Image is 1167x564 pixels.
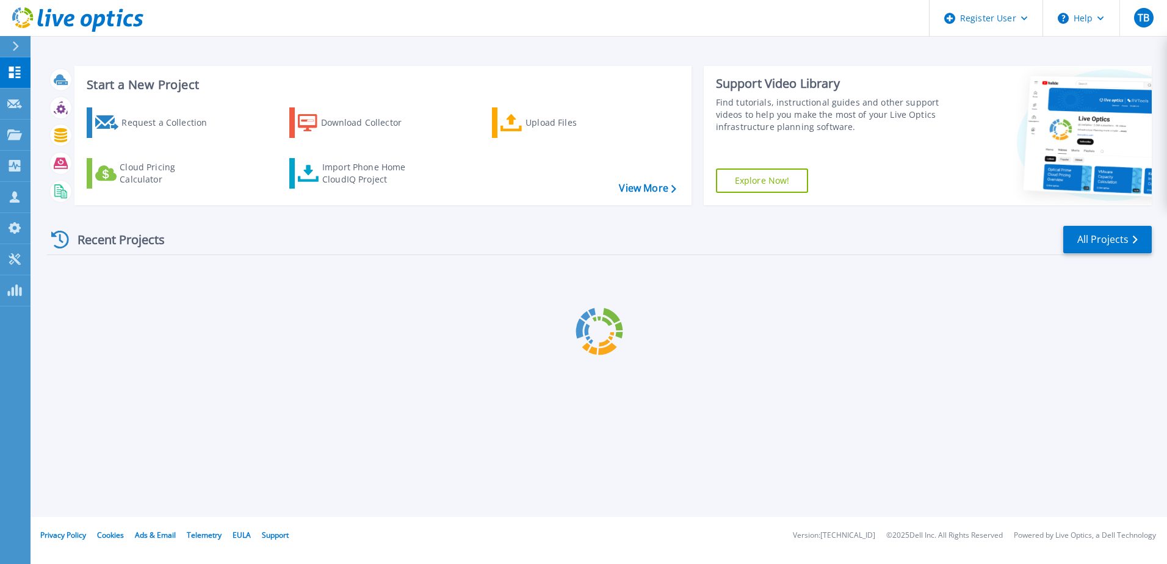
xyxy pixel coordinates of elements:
div: Cloud Pricing Calculator [120,161,217,186]
a: EULA [233,530,251,540]
div: Find tutorials, instructional guides and other support videos to help you make the most of your L... [716,96,944,133]
a: Download Collector [289,107,425,138]
a: Cloud Pricing Calculator [87,158,223,189]
div: Import Phone Home CloudIQ Project [322,161,417,186]
a: Cookies [97,530,124,540]
li: Version: [TECHNICAL_ID] [793,532,875,540]
h3: Start a New Project [87,78,676,92]
li: Powered by Live Optics, a Dell Technology [1014,532,1156,540]
a: Telemetry [187,530,222,540]
a: View More [619,183,676,194]
div: Support Video Library [716,76,944,92]
a: Support [262,530,289,540]
div: Recent Projects [47,225,181,255]
a: Upload Files [492,107,628,138]
a: Ads & Email [135,530,176,540]
span: TB [1138,13,1149,23]
li: © 2025 Dell Inc. All Rights Reserved [886,532,1003,540]
a: Request a Collection [87,107,223,138]
a: Explore Now! [716,168,809,193]
a: Privacy Policy [40,530,86,540]
a: All Projects [1063,226,1152,253]
div: Upload Files [526,110,623,135]
div: Request a Collection [121,110,219,135]
div: Download Collector [321,110,419,135]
